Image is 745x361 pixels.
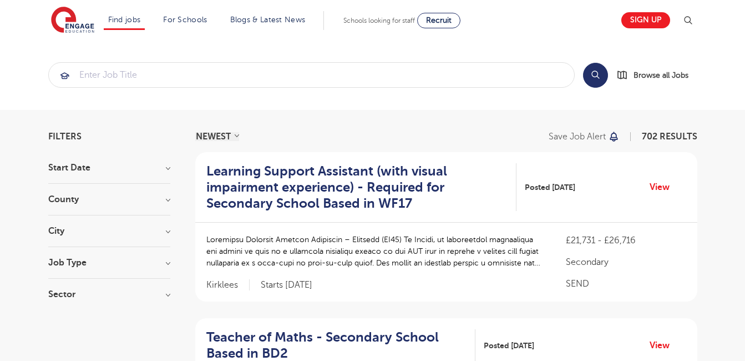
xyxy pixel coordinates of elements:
[48,195,170,204] h3: County
[206,163,516,211] a: Learning Support Assistant (with visual impairment experience) - Required for Secondary School Ba...
[583,63,608,88] button: Search
[163,16,207,24] a: For Schools
[51,7,94,34] img: Engage Education
[261,279,312,291] p: Starts [DATE]
[566,277,686,290] p: SEND
[49,63,574,87] input: Submit
[650,338,678,353] a: View
[549,132,620,141] button: Save job alert
[650,180,678,194] a: View
[48,62,575,88] div: Submit
[206,279,250,291] span: Kirklees
[621,12,670,28] a: Sign up
[633,69,688,82] span: Browse all Jobs
[549,132,606,141] p: Save job alert
[108,16,141,24] a: Find jobs
[230,16,306,24] a: Blogs & Latest News
[48,258,170,267] h3: Job Type
[417,13,460,28] a: Recruit
[642,132,697,142] span: 702 RESULTS
[343,17,415,24] span: Schools looking for staff
[48,132,82,141] span: Filters
[48,290,170,299] h3: Sector
[206,234,544,269] p: Loremipsu Dolorsit Ametcon Adipiscin – Elitsedd (EI45) Te Incidi, ut laboreetdol magnaaliqua eni ...
[566,255,686,269] p: Secondary
[484,340,534,352] span: Posted [DATE]
[48,227,170,235] h3: City
[525,182,575,193] span: Posted [DATE]
[206,163,508,211] h2: Learning Support Assistant (with visual impairment experience) - Required for Secondary School Ba...
[48,163,170,172] h3: Start Date
[426,16,452,24] span: Recruit
[566,234,686,247] p: £21,731 - £26,716
[617,69,697,82] a: Browse all Jobs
